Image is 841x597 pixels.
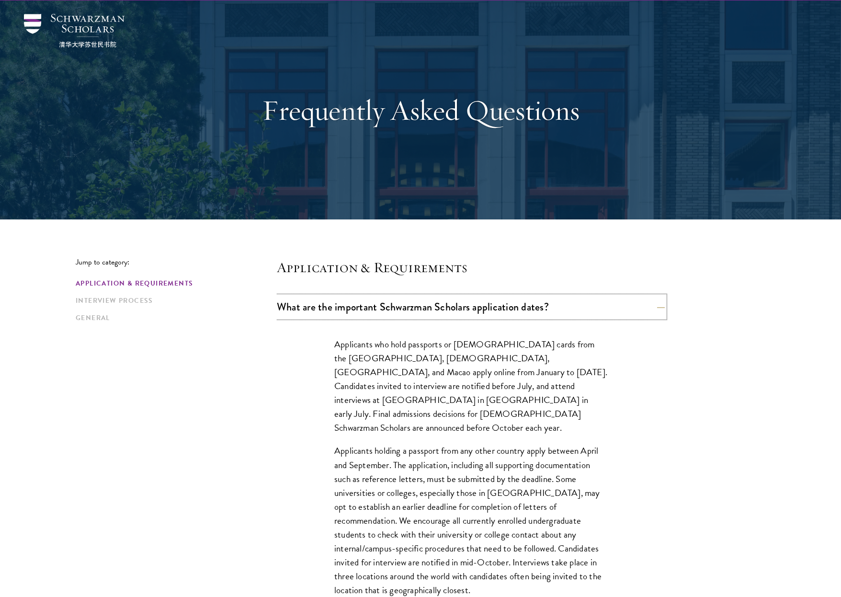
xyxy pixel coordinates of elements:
a: Interview Process [76,296,271,306]
a: Application & Requirements [76,278,271,288]
p: Applicants holding a passport from any other country apply between April and September. The appli... [334,444,607,597]
a: General [76,313,271,323]
button: What are the important Schwarzman Scholars application dates? [277,296,665,318]
p: Jump to category: [76,258,277,266]
h1: Frequently Asked Questions [255,93,586,127]
p: Applicants who hold passports or [DEMOGRAPHIC_DATA] cards from the [GEOGRAPHIC_DATA], [DEMOGRAPHI... [334,337,607,435]
img: Schwarzman Scholars [24,14,125,47]
h4: Application & Requirements [277,258,665,277]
